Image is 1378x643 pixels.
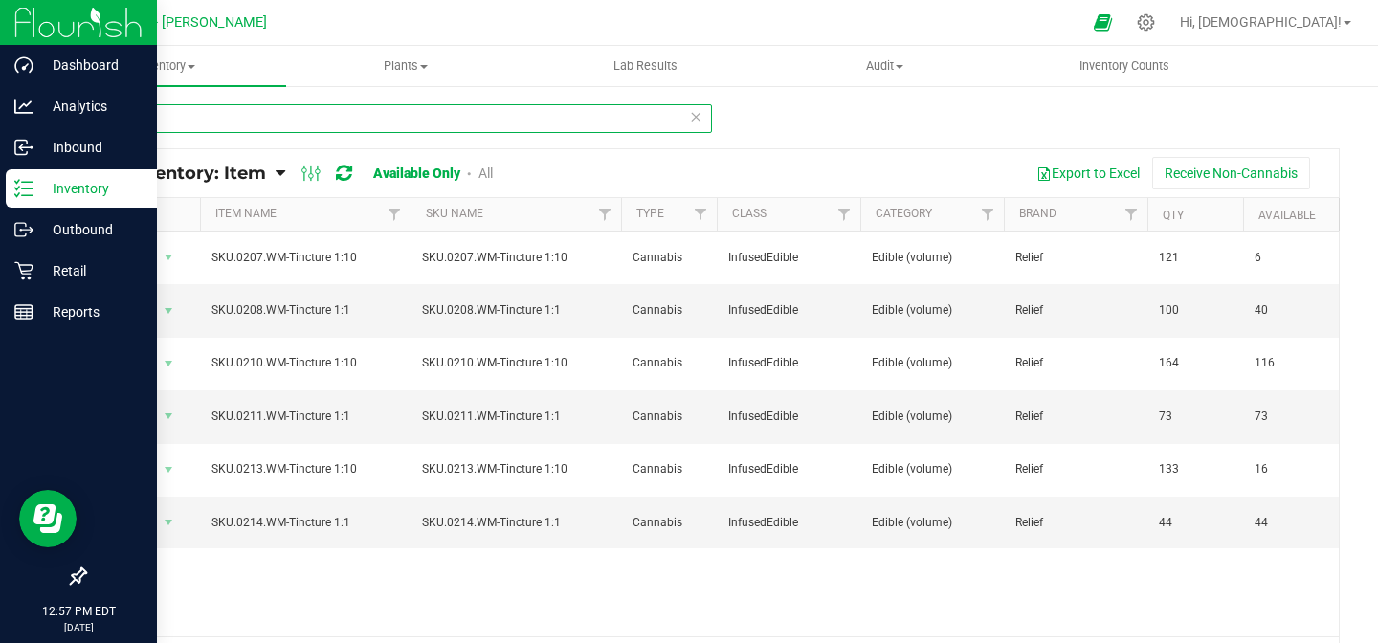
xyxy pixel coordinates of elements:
span: SKU.0211.WM-Tincture 1:1 [211,408,399,426]
inline-svg: Analytics [14,97,33,116]
button: Export to Excel [1024,157,1152,189]
a: Type [636,207,664,220]
span: InfusedEdible [728,408,849,426]
span: Edible (volume) [872,460,992,478]
span: InfusedEdible [728,354,849,372]
span: SKU.0210.WM-Tincture 1:10 [422,354,610,372]
span: SKU.0207.WM-Tincture 1:10 [422,249,610,267]
span: Plants [287,57,525,75]
span: 16 [1255,460,1327,478]
input: Search Item Name, Retail Display Name, SKU, Part Number... [84,104,712,133]
span: Relief [1015,301,1136,320]
span: InfusedEdible [728,249,849,267]
a: Lab Results [525,46,766,86]
span: Edible (volume) [872,354,992,372]
span: 121 [1159,249,1232,267]
a: Filter [972,198,1004,231]
span: InfusedEdible [728,514,849,532]
a: Class [732,207,767,220]
p: Inventory [33,177,148,200]
span: Cannabis [633,301,705,320]
span: Cannabis [633,249,705,267]
a: Inventory Counts [1005,46,1245,86]
a: Filter [829,198,860,231]
inline-svg: Outbound [14,220,33,239]
p: 12:57 PM EDT [9,603,148,620]
span: Lab Results [588,57,703,75]
span: 6 [1255,249,1327,267]
p: Reports [33,300,148,323]
span: select [157,244,181,271]
span: 116 [1255,354,1327,372]
a: Category [876,207,932,220]
div: Manage settings [1134,13,1158,32]
inline-svg: Inventory [14,179,33,198]
span: Relief [1015,408,1136,426]
p: Inbound [33,136,148,159]
span: 133 [1159,460,1232,478]
span: SKU.0210.WM-Tincture 1:10 [211,354,399,372]
span: Open Ecommerce Menu [1081,4,1124,41]
span: 73 [1159,408,1232,426]
span: Clear [689,104,702,129]
span: InfusedEdible [728,460,849,478]
p: Analytics [33,95,148,118]
span: Cannabis [633,354,705,372]
span: GA4 - [PERSON_NAME] [124,14,267,31]
span: Edible (volume) [872,301,992,320]
span: 100 [1159,301,1232,320]
a: All Inventory: Item [100,163,276,184]
span: select [157,298,181,324]
span: 44 [1255,514,1327,532]
span: SKU.0208.WM-Tincture 1:1 [211,301,399,320]
p: Dashboard [33,54,148,77]
span: Edible (volume) [872,514,992,532]
p: Outbound [33,218,148,241]
a: Filter [379,198,411,231]
a: Qty [1163,209,1184,222]
span: SKU.0214.WM-Tincture 1:1 [422,514,610,532]
p: Retail [33,259,148,282]
span: InfusedEdible [728,301,849,320]
span: Relief [1015,249,1136,267]
span: SKU.0213.WM-Tincture 1:10 [211,460,399,478]
span: 164 [1159,354,1232,372]
span: 44 [1159,514,1232,532]
span: 73 [1255,408,1327,426]
span: Cannabis [633,514,705,532]
button: Receive Non-Cannabis [1152,157,1310,189]
a: All [478,166,493,181]
inline-svg: Inbound [14,138,33,157]
a: Filter [685,198,717,231]
span: SKU.0208.WM-Tincture 1:1 [422,301,610,320]
span: Cannabis [633,408,705,426]
span: Inventory [46,57,286,75]
span: Relief [1015,460,1136,478]
iframe: Resource center [19,490,77,547]
a: Audit [766,46,1006,86]
inline-svg: Reports [14,302,33,321]
inline-svg: Retail [14,261,33,280]
a: Brand [1019,207,1056,220]
a: SKU Name [426,207,483,220]
a: Plants [286,46,526,86]
span: Cannabis [633,460,705,478]
span: SKU.0214.WM-Tincture 1:1 [211,514,399,532]
span: Relief [1015,514,1136,532]
span: Audit [767,57,1005,75]
span: select [157,403,181,430]
a: Available [1258,209,1316,222]
a: Filter [589,198,621,231]
span: Edible (volume) [872,408,992,426]
a: Inventory [46,46,286,86]
span: select [157,456,181,483]
span: SKU.0213.WM-Tincture 1:10 [422,460,610,478]
span: Edible (volume) [872,249,992,267]
a: Filter [1116,198,1147,231]
a: Item Name [215,207,277,220]
span: select [157,350,181,377]
p: [DATE] [9,620,148,634]
span: All Inventory: Item [100,163,266,184]
span: Hi, [DEMOGRAPHIC_DATA]! [1180,14,1342,30]
span: Relief [1015,354,1136,372]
